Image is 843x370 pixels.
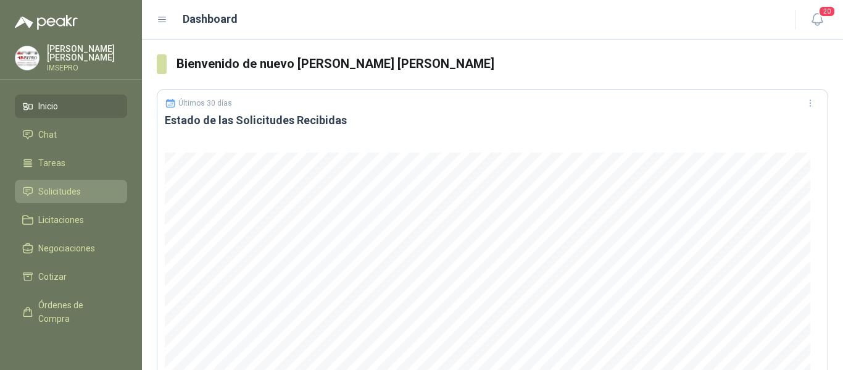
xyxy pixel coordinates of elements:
span: Tareas [38,156,65,170]
h3: Estado de las Solicitudes Recibidas [165,113,820,128]
a: Chat [15,123,127,146]
img: Logo peakr [15,15,78,30]
span: Negociaciones [38,242,95,255]
img: Company Logo [15,46,39,70]
span: Órdenes de Compra [38,298,115,326]
span: 20 [818,6,836,17]
span: Chat [38,128,57,141]
span: Licitaciones [38,213,84,227]
p: [PERSON_NAME] [PERSON_NAME] [47,44,127,62]
a: Licitaciones [15,208,127,232]
a: Cotizar [15,265,127,288]
a: Negociaciones [15,237,127,260]
h3: Bienvenido de nuevo [PERSON_NAME] [PERSON_NAME] [176,54,828,74]
p: IMSEPRO [47,64,127,72]
button: 20 [806,9,828,31]
p: Últimos 30 días [178,99,232,107]
h1: Dashboard [183,11,238,28]
span: Inicio [38,99,58,113]
a: Remisiones [15,335,127,359]
span: Cotizar [38,270,67,284]
a: Tareas [15,151,127,175]
span: Solicitudes [38,185,81,198]
a: Solicitudes [15,180,127,203]
a: Órdenes de Compra [15,293,127,330]
a: Inicio [15,95,127,118]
